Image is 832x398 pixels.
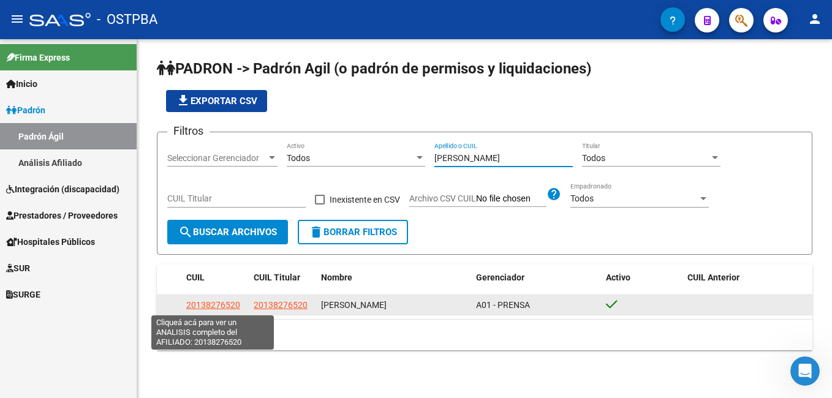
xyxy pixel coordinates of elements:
[6,182,119,196] span: Integración (discapacidad)
[807,12,822,26] mat-icon: person
[176,93,191,108] mat-icon: file_download
[254,272,300,282] span: CUIL Titular
[6,261,30,275] span: SUR
[309,227,397,238] span: Borrar Filtros
[476,300,530,310] span: A01 - PRENSA
[316,265,471,291] datatable-header-cell: Nombre
[582,153,605,163] span: Todos
[6,103,45,117] span: Padrón
[254,300,308,310] span: 20138276520
[167,122,210,140] h3: Filtros
[409,193,476,203] span: Archivo CSV CUIL
[601,265,683,291] datatable-header-cell: Activo
[6,235,95,249] span: Hospitales Públicos
[287,153,310,163] span: Todos
[178,225,193,239] mat-icon: search
[687,272,739,282] span: CUIL Anterior
[570,193,594,203] span: Todos
[606,272,630,282] span: Activo
[6,209,118,222] span: Prestadores / Proveedores
[321,272,352,282] span: Nombre
[167,220,288,244] button: Buscar Archivos
[546,187,561,201] mat-icon: help
[249,265,316,291] datatable-header-cell: CUIL Titular
[476,272,524,282] span: Gerenciador
[157,60,591,77] span: PADRON -> Padrón Agil (o padrón de permisos y liquidaciones)
[97,6,157,33] span: - OSTPBA
[471,265,602,291] datatable-header-cell: Gerenciador
[790,356,820,386] iframe: Intercom live chat
[6,77,37,91] span: Inicio
[476,193,546,205] input: Archivo CSV CUIL
[166,90,267,112] button: Exportar CSV
[186,300,240,310] span: 20138276520
[321,300,387,310] span: [PERSON_NAME]
[157,320,812,350] div: 1 total
[683,265,813,291] datatable-header-cell: CUIL Anterior
[6,288,40,301] span: SURGE
[167,153,267,163] span: Seleccionar Gerenciador
[178,227,277,238] span: Buscar Archivos
[309,225,323,239] mat-icon: delete
[6,51,70,64] span: Firma Express
[186,272,205,282] span: CUIL
[298,220,408,244] button: Borrar Filtros
[10,12,25,26] mat-icon: menu
[330,192,400,207] span: Inexistente en CSV
[181,265,249,291] datatable-header-cell: CUIL
[176,96,257,107] span: Exportar CSV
